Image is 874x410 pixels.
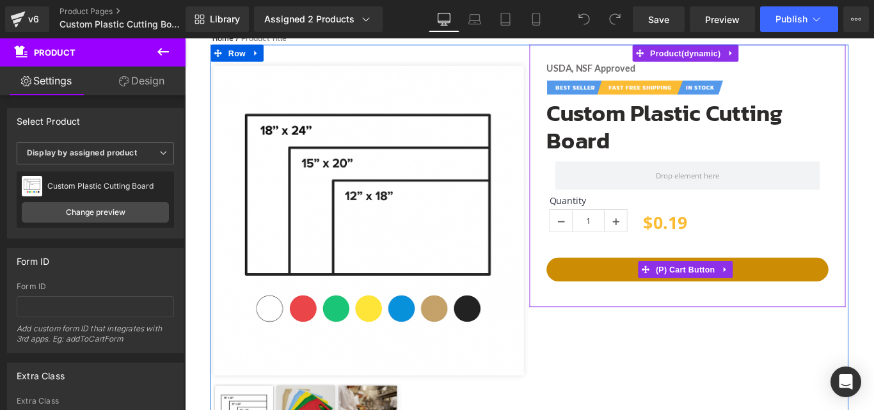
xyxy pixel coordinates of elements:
div: Custom Plastic Cutting Board [47,182,169,191]
a: Change preview [22,202,169,223]
div: Form ID [17,282,174,291]
a: Laptop [459,6,490,32]
div: Select Product [17,109,81,127]
span: Preview [705,13,740,26]
img: pImage [22,176,42,196]
a: Desktop [429,6,459,32]
span: Row [45,7,71,26]
h5: USDA, NSF Approved [406,26,723,40]
a: Preview [690,6,755,32]
button: Publish [760,6,838,32]
button: Redo [602,6,628,32]
a: Tablet [490,6,521,32]
label: Quantity [409,177,509,192]
a: Mobile [521,6,552,32]
a: Design [95,67,188,95]
div: Assigned 2 Products [264,13,372,26]
div: v6 [26,11,42,28]
a: Expand / Collapse [605,7,622,26]
div: Form ID [17,249,49,267]
button: More [843,6,869,32]
a: Product Pages [60,6,205,17]
div: Open Intercom Messenger [830,367,861,397]
button: Add To Cart [406,246,723,273]
span: Custom Plastic Cutting Board [60,19,180,29]
span: Product [520,7,605,26]
a: v6 [5,6,49,32]
div: Extra Class [17,397,174,406]
span: Custom Plastic Cutting Board [406,68,723,130]
b: Display by assigned product [27,148,137,157]
span: Product [34,47,75,58]
a: New Library [186,6,249,32]
span: Save [648,13,669,26]
img: Custom Plastic Cutting Board [32,31,381,379]
a: Expand / Collapse [72,7,88,26]
div: Extra Class [17,363,65,381]
span: Library [210,13,240,25]
span: Publish [775,14,807,24]
span: $0.19 [515,194,564,221]
button: Undo [571,6,597,32]
div: Add custom form ID that integrates with 3rd apps. Eg: addToCartForm [17,324,174,352]
a: Expand / Collapse [599,250,616,269]
span: (P) Cart Button [526,250,599,269]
